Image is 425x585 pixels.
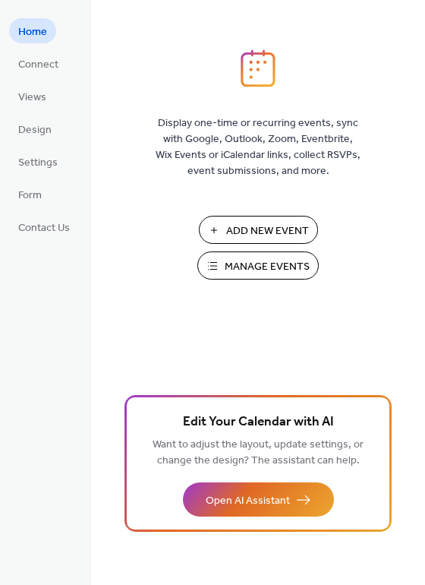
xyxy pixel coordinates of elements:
[18,57,58,73] span: Connect
[197,251,319,280] button: Manage Events
[18,90,46,106] span: Views
[9,214,79,239] a: Contact Us
[9,182,51,207] a: Form
[183,412,334,433] span: Edit Your Calendar with AI
[9,51,68,76] a: Connect
[183,482,334,517] button: Open AI Assistant
[18,122,52,138] span: Design
[199,216,318,244] button: Add New Event
[9,149,67,174] a: Settings
[241,49,275,87] img: logo_icon.svg
[9,84,55,109] a: Views
[9,116,61,141] a: Design
[156,115,360,179] span: Display one-time or recurring events, sync with Google, Outlook, Zoom, Eventbrite, Wix Events or ...
[18,188,42,204] span: Form
[206,493,290,509] span: Open AI Assistant
[18,220,70,236] span: Contact Us
[153,435,364,471] span: Want to adjust the layout, update settings, or change the design? The assistant can help.
[226,223,309,239] span: Add New Event
[18,24,47,40] span: Home
[18,155,58,171] span: Settings
[9,18,56,43] a: Home
[225,259,310,275] span: Manage Events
